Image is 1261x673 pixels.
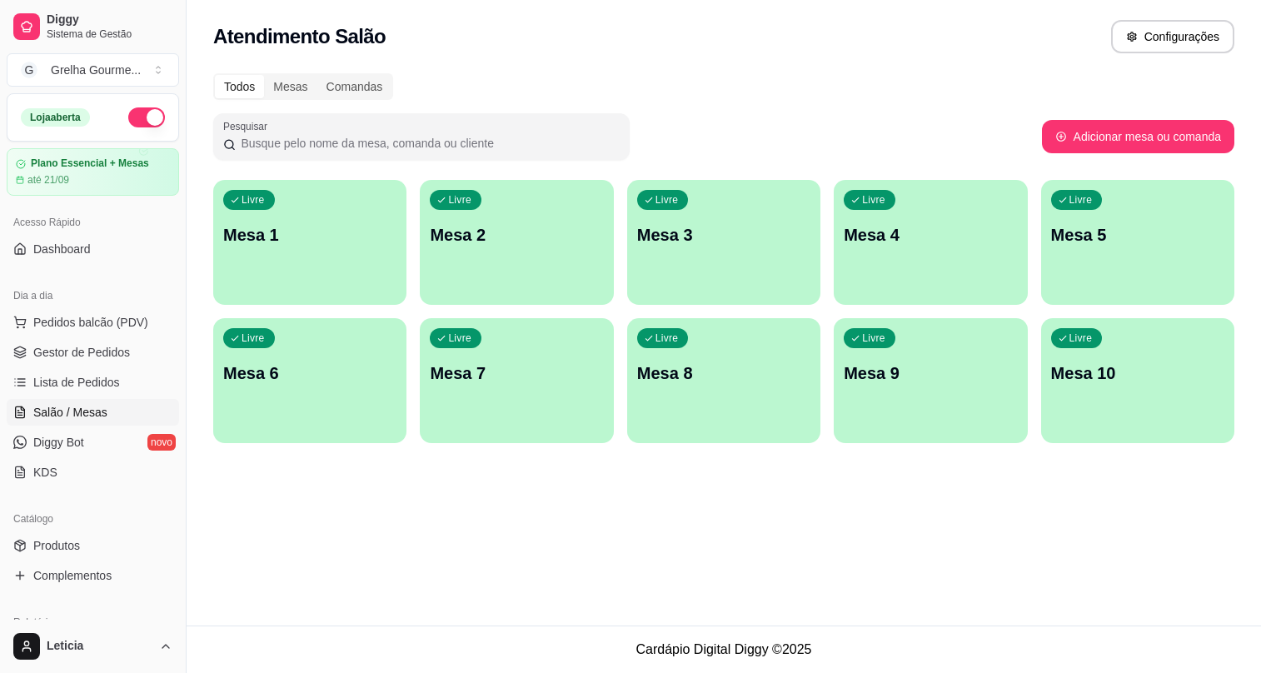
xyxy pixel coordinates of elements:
[47,12,172,27] span: Diggy
[627,318,820,443] button: LivreMesa 8
[264,75,316,98] div: Mesas
[187,626,1261,673] footer: Cardápio Digital Diggy © 2025
[1041,318,1234,443] button: LivreMesa 10
[33,434,84,451] span: Diggy Bot
[213,180,406,305] button: LivreMesa 1
[33,344,130,361] span: Gestor de Pedidos
[834,180,1027,305] button: LivreMesa 4
[7,7,179,47] a: DiggySistema de Gestão
[7,562,179,589] a: Complementos
[862,193,885,207] p: Livre
[420,318,613,443] button: LivreMesa 7
[637,223,810,247] p: Mesa 3
[7,53,179,87] button: Select a team
[7,282,179,309] div: Dia a dia
[7,399,179,426] a: Salão / Mesas
[1042,120,1234,153] button: Adicionar mesa ou comanda
[242,193,265,207] p: Livre
[7,236,179,262] a: Dashboard
[27,173,69,187] article: até 21/09
[655,332,679,345] p: Livre
[862,332,885,345] p: Livre
[33,464,57,481] span: KDS
[33,567,112,584] span: Complementos
[1069,332,1093,345] p: Livre
[31,157,149,170] article: Plano Essencial + Mesas
[7,369,179,396] a: Lista de Pedidos
[33,404,107,421] span: Salão / Mesas
[33,314,148,331] span: Pedidos balcão (PDV)
[7,532,179,559] a: Produtos
[637,361,810,385] p: Mesa 8
[13,616,58,629] span: Relatórios
[47,27,172,41] span: Sistema de Gestão
[430,361,603,385] p: Mesa 7
[21,108,90,127] div: Loja aberta
[215,75,264,98] div: Todos
[7,309,179,336] button: Pedidos balcão (PDV)
[51,62,141,78] div: Grelha Gourme ...
[448,332,471,345] p: Livre
[420,180,613,305] button: LivreMesa 2
[7,506,179,532] div: Catálogo
[844,223,1017,247] p: Mesa 4
[7,339,179,366] a: Gestor de Pedidos
[236,135,620,152] input: Pesquisar
[223,223,396,247] p: Mesa 1
[7,148,179,196] a: Plano Essencial + Mesasaté 21/09
[627,180,820,305] button: LivreMesa 3
[1051,361,1224,385] p: Mesa 10
[1041,180,1234,305] button: LivreMesa 5
[242,332,265,345] p: Livre
[834,318,1027,443] button: LivreMesa 9
[213,23,386,50] h2: Atendimento Salão
[1111,20,1234,53] button: Configurações
[430,223,603,247] p: Mesa 2
[223,119,273,133] label: Pesquisar
[844,361,1017,385] p: Mesa 9
[655,193,679,207] p: Livre
[7,626,179,666] button: Leticia
[448,193,471,207] p: Livre
[1069,193,1093,207] p: Livre
[21,62,37,78] span: G
[128,107,165,127] button: Alterar Status
[33,537,80,554] span: Produtos
[33,241,91,257] span: Dashboard
[213,318,406,443] button: LivreMesa 6
[317,75,392,98] div: Comandas
[223,361,396,385] p: Mesa 6
[7,429,179,456] a: Diggy Botnovo
[33,374,120,391] span: Lista de Pedidos
[1051,223,1224,247] p: Mesa 5
[7,209,179,236] div: Acesso Rápido
[7,459,179,486] a: KDS
[47,639,152,654] span: Leticia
